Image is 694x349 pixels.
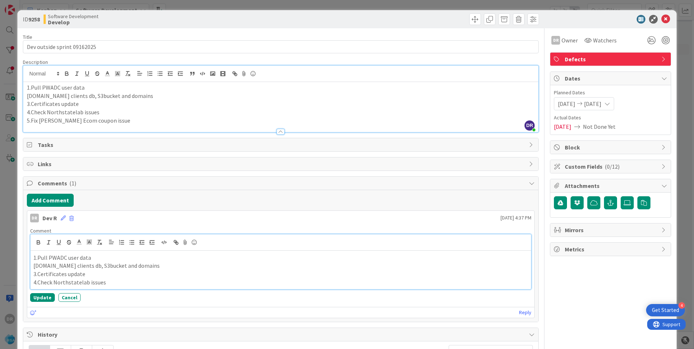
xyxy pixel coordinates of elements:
[584,99,601,108] span: [DATE]
[652,307,679,314] div: Get Started
[524,120,535,131] span: DR
[23,40,539,53] input: type card name here...
[27,92,535,100] p: [DOMAIN_NAME] clients db, S3bucket and domains
[33,254,528,262] p: 1.Pull PWADC user data
[23,59,48,65] span: Description
[519,308,531,317] a: Reply
[565,162,658,171] span: Custom Fields
[33,270,528,278] p: 3.Certificates update
[30,227,51,234] span: Comment
[33,262,528,270] p: [DOMAIN_NAME] clients db, S3bucket and domains
[38,330,525,339] span: History
[42,214,57,222] div: Dev R
[554,114,667,122] span: Actual Dates
[27,194,74,207] button: Add Comment
[48,13,98,19] span: Software Development
[565,181,658,190] span: Attachments
[27,100,535,108] p: 3.Certificates update
[678,302,685,309] div: 4
[30,214,39,222] div: DR
[23,15,40,24] span: ID
[551,36,560,45] div: DR
[69,180,76,187] span: ( 1 )
[583,122,616,131] span: Not Done Yet
[38,179,525,188] span: Comments
[58,293,81,302] button: Cancel
[646,304,685,316] div: Open Get Started checklist, remaining modules: 4
[565,74,658,83] span: Dates
[23,34,32,40] label: Title
[38,140,525,149] span: Tasks
[554,89,667,97] span: Planned Dates
[48,19,98,25] b: Develop
[15,1,33,10] span: Support
[33,278,528,287] p: 4.Check Northstatelab issues
[565,143,658,152] span: Block
[565,55,658,63] span: Defects
[30,293,55,302] button: Update
[501,214,531,222] span: [DATE] 4:37 PM
[558,99,575,108] span: [DATE]
[605,163,620,170] span: ( 0/12 )
[593,36,617,45] span: Watchers
[554,122,571,131] span: [DATE]
[28,16,40,23] b: 9258
[27,83,535,92] p: 1.Pull PWADC user data
[565,245,658,254] span: Metrics
[562,36,578,45] span: Owner
[565,226,658,234] span: Mirrors
[38,160,525,168] span: Links
[27,116,535,125] p: 5.Fix [PERSON_NAME] Ecom coupon issue
[27,108,535,116] p: 4.Check Northstatelab issues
